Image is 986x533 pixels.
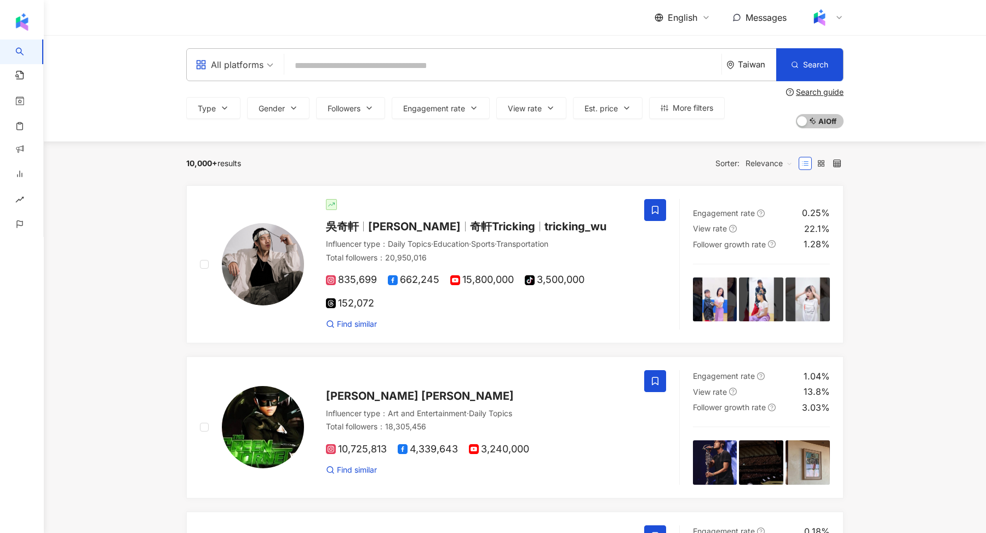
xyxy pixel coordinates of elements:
[471,239,495,248] span: Sports
[584,104,618,113] span: Est. price
[693,240,766,249] span: Follower growth rate
[326,252,631,263] div: Total followers ： 20,950,016
[786,88,794,96] span: question-circle
[544,220,606,233] span: tricking_wu
[388,274,439,286] span: 662,245
[326,298,374,309] span: 152,072
[804,385,830,398] div: 13.8%
[739,277,783,322] img: post-image
[693,277,737,322] img: post-image
[247,97,309,119] button: Gender
[804,370,830,382] div: 1.04%
[786,277,830,322] img: post-image
[326,319,377,330] a: Find similar
[470,220,535,233] span: 奇軒Tricking
[15,39,55,65] a: search
[326,220,359,233] span: 吳奇軒
[525,274,584,286] span: 3,500,000
[13,13,31,31] img: logo icon
[673,104,713,112] span: More filters
[403,104,465,113] span: Engagement rate
[326,444,387,455] span: 10,725,813
[693,387,727,396] span: View rate
[809,7,830,28] img: Kolr%20app%20icon%20%281%29.png
[496,97,566,119] button: View rate
[433,239,469,248] span: Education
[388,409,467,418] span: Art and Entertainment
[757,372,765,380] span: question-circle
[222,223,304,305] img: KOL Avatar
[337,464,377,475] span: Find similar
[326,274,377,286] span: 835,699
[186,97,240,119] button: Type
[693,371,755,381] span: Engagement rate
[196,56,263,73] div: All platforms
[776,48,843,81] button: Search
[693,224,727,233] span: View rate
[368,220,461,233] span: [PERSON_NAME]
[738,60,776,69] div: Taiwan
[746,12,787,23] span: Messages
[326,464,377,475] a: Find similar
[693,402,766,412] span: Follower growth rate
[757,209,765,217] span: question-circle
[802,207,830,219] div: 0.25%
[186,159,241,168] div: results
[469,239,471,248] span: ·
[431,239,433,248] span: ·
[316,97,385,119] button: Followers
[729,388,737,395] span: question-circle
[326,421,631,432] div: Total followers ： 18,305,456
[496,239,548,248] span: Transportation
[326,239,631,250] div: Influencer type ：
[495,239,496,248] span: ·
[388,239,431,248] span: Daily Topics
[668,12,697,24] span: English
[573,97,643,119] button: Est. price
[326,389,514,402] span: [PERSON_NAME] [PERSON_NAME]
[508,104,542,113] span: View rate
[804,223,830,235] div: 22.1%
[337,319,377,330] span: Find similar
[739,440,783,485] img: post-image
[729,225,737,233] span: question-circle
[746,155,793,172] span: Relevance
[398,444,458,455] span: 4,339,643
[469,444,529,455] span: 3,240,000
[726,61,735,69] span: environment
[693,208,755,218] span: Engagement rate
[802,401,830,413] div: 3.03%
[326,408,631,419] div: Influencer type ：
[469,409,512,418] span: Daily Topics
[786,440,830,485] img: post-image
[768,240,776,248] span: question-circle
[768,404,776,411] span: question-circle
[649,97,725,119] button: More filters
[715,155,799,172] div: Sorter:
[693,440,737,485] img: post-image
[392,97,490,119] button: Engagement rate
[804,238,830,250] div: 1.28%
[15,189,24,213] span: rise
[222,386,304,468] img: KOL Avatar
[328,104,360,113] span: Followers
[196,59,207,70] span: appstore
[803,60,828,69] span: Search
[450,274,514,286] span: 15,800,000
[186,158,217,168] span: 10,000+
[796,88,844,97] div: Search guide
[198,104,216,113] span: Type
[467,409,469,418] span: ·
[186,356,844,498] a: KOL Avatar[PERSON_NAME] [PERSON_NAME]Influencer type：Art and Entertainment·Daily TopicsTotal foll...
[259,104,285,113] span: Gender
[186,185,844,343] a: KOL Avatar吳奇軒[PERSON_NAME]奇軒Trickingtricking_wuInfluencer type：Daily Topics·Education·Sports·Tran...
